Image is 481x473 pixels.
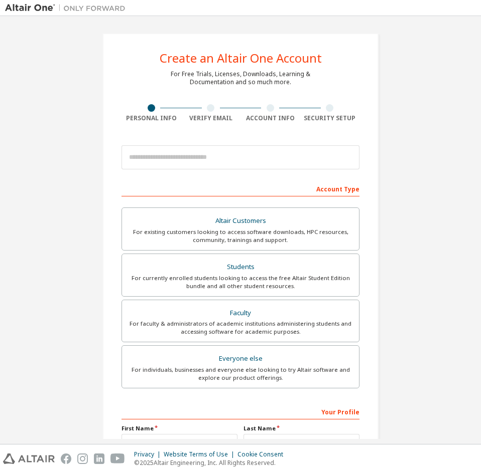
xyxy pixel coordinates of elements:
label: Last Name [244,424,359,432]
img: altair_logo.svg [3,453,55,464]
label: First Name [122,424,237,432]
img: youtube.svg [110,453,125,464]
img: Altair One [5,3,131,13]
div: Website Terms of Use [164,450,237,458]
div: Faculty [128,306,353,320]
div: Personal Info [122,114,181,122]
img: linkedin.svg [94,453,104,464]
div: Account Info [240,114,300,122]
div: For currently enrolled students looking to access the free Altair Student Edition bundle and all ... [128,274,353,290]
div: For existing customers looking to access software downloads, HPC resources, community, trainings ... [128,228,353,244]
div: For Free Trials, Licenses, Downloads, Learning & Documentation and so much more. [171,70,310,86]
div: For faculty & administrators of academic institutions administering students and accessing softwa... [128,320,353,336]
img: facebook.svg [61,453,71,464]
img: instagram.svg [77,453,88,464]
div: Altair Customers [128,214,353,228]
p: © 2025 Altair Engineering, Inc. All Rights Reserved. [134,458,289,467]
div: Cookie Consent [237,450,289,458]
div: Students [128,260,353,274]
div: Create an Altair One Account [160,52,322,64]
div: Everyone else [128,352,353,366]
div: Privacy [134,450,164,458]
div: Security Setup [300,114,360,122]
div: Your Profile [122,403,359,419]
div: For individuals, businesses and everyone else looking to try Altair software and explore our prod... [128,366,353,382]
div: Account Type [122,180,359,196]
div: Verify Email [181,114,241,122]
